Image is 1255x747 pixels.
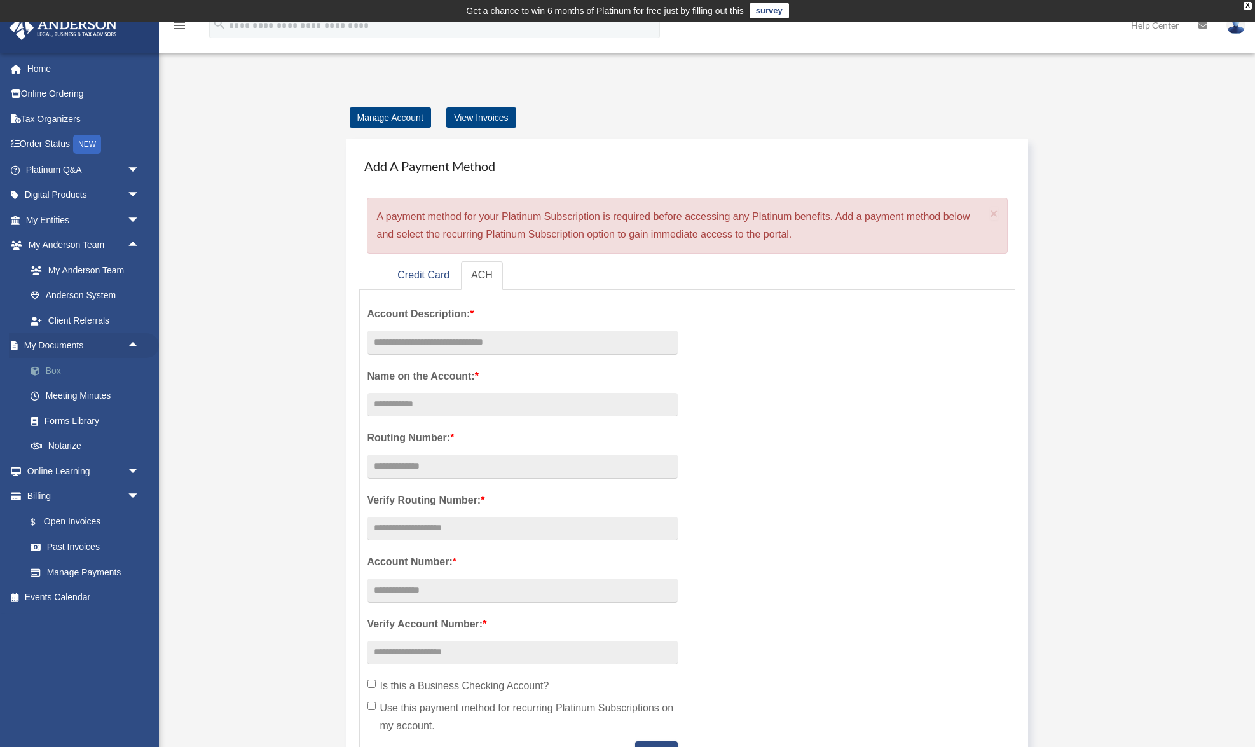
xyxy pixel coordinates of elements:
div: A payment method for your Platinum Subscription is required before accessing any Platinum benefit... [367,198,1008,254]
a: Billingarrow_drop_down [9,484,159,509]
a: Digital Productsarrow_drop_down [9,182,159,208]
a: Box [18,358,159,383]
a: Online Learningarrow_drop_down [9,458,159,484]
a: Manage Account [350,107,431,128]
label: Routing Number: [367,429,678,447]
label: Account Description: [367,305,678,323]
a: Anderson System [18,283,159,308]
input: Is this a Business Checking Account? [367,680,376,688]
a: Platinum Q&Aarrow_drop_down [9,157,159,182]
a: My Entitiesarrow_drop_down [9,207,159,233]
span: arrow_drop_down [127,157,153,183]
span: × [990,206,998,221]
a: Meeting Minutes [18,383,159,409]
a: Manage Payments [18,559,153,585]
a: Credit Card [387,261,460,290]
span: arrow_drop_down [127,458,153,484]
img: Anderson Advisors Platinum Portal [6,15,121,40]
a: My Anderson Teamarrow_drop_up [9,233,159,258]
a: $Open Invoices [18,509,159,535]
a: menu [172,22,187,33]
div: close [1244,2,1252,10]
span: arrow_drop_up [127,233,153,259]
a: View Invoices [446,107,516,128]
a: survey [750,3,789,18]
div: Get a chance to win 6 months of Platinum for free just by filling out this [466,3,744,18]
input: Use this payment method for recurring Platinum Subscriptions on my account. [367,702,376,710]
a: Events Calendar [9,585,159,610]
a: My Anderson Team [18,257,159,283]
a: Notarize [18,434,159,459]
span: $ [38,514,44,530]
span: arrow_drop_down [127,182,153,209]
a: Forms Library [18,408,159,434]
label: Verify Routing Number: [367,491,678,509]
a: Order StatusNEW [9,132,159,158]
span: arrow_drop_down [127,207,153,233]
a: Past Invoices [18,535,159,560]
a: My Documentsarrow_drop_up [9,333,159,359]
a: Online Ordering [9,81,159,107]
span: arrow_drop_down [127,484,153,510]
h4: Add A Payment Method [359,152,1016,180]
i: search [212,17,226,31]
div: NEW [73,135,101,154]
img: User Pic [1226,16,1245,34]
a: Client Referrals [18,308,159,333]
a: Home [9,56,159,81]
label: Use this payment method for recurring Platinum Subscriptions on my account. [367,699,678,735]
label: Is this a Business Checking Account? [367,677,678,695]
label: Account Number: [367,553,678,571]
label: Verify Account Number: [367,615,678,633]
a: Tax Organizers [9,106,159,132]
a: ACH [461,261,503,290]
button: Close [990,207,998,220]
i: menu [172,18,187,33]
label: Name on the Account: [367,367,678,385]
span: arrow_drop_up [127,333,153,359]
